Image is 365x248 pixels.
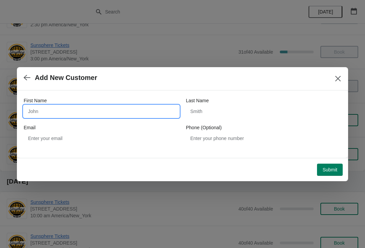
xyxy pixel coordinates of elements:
[35,74,97,82] h2: Add New Customer
[24,97,47,104] label: First Name
[332,73,344,85] button: Close
[186,97,209,104] label: Last Name
[322,167,337,172] span: Submit
[24,105,179,117] input: John
[317,164,343,176] button: Submit
[186,124,222,131] label: Phone (Optional)
[24,132,179,144] input: Enter your email
[186,132,341,144] input: Enter your phone number
[24,124,35,131] label: Email
[186,105,341,117] input: Smith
